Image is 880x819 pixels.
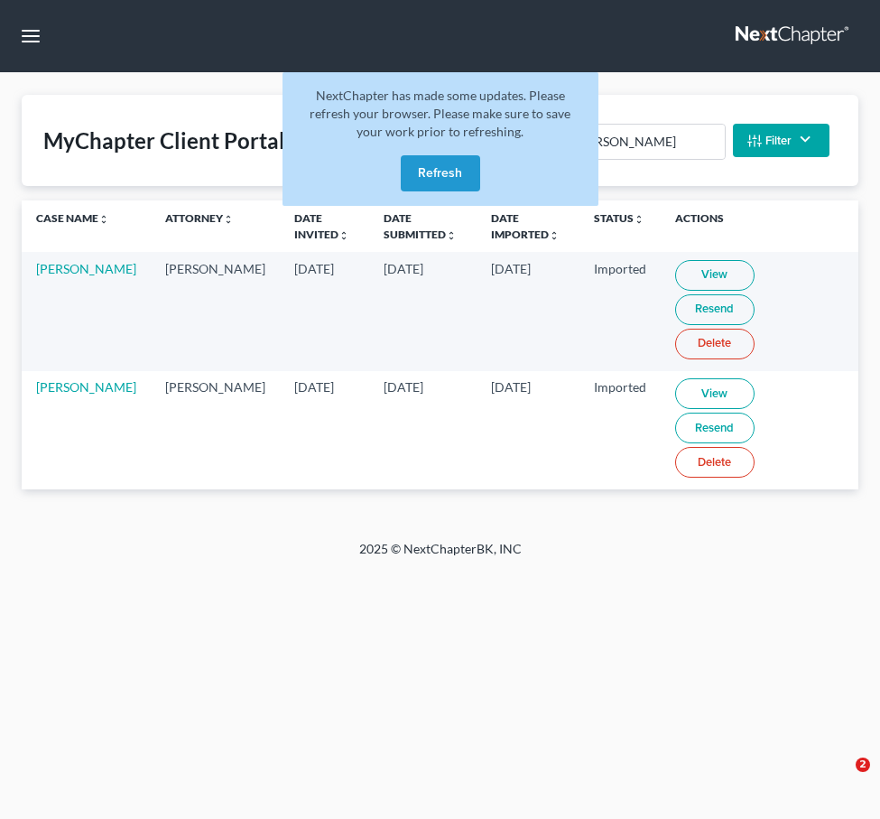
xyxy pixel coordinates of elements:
a: View [675,260,755,291]
a: Date Submittedunfold_more [384,211,457,240]
a: [PERSON_NAME] [36,261,136,276]
a: Delete [675,329,755,359]
i: unfold_more [223,214,234,225]
iframe: Intercom live chat [819,758,862,801]
span: [DATE] [491,379,531,395]
button: Filter [733,124,829,157]
a: View [675,378,755,409]
i: unfold_more [446,230,457,241]
span: [DATE] [294,379,334,395]
i: unfold_more [98,214,109,225]
input: Search... [570,125,724,159]
a: Resend [675,294,755,325]
span: [DATE] [491,261,531,276]
span: NextChapter has made some updates. Please refresh your browser. Please make sure to save your wor... [310,88,570,139]
span: [DATE] [294,261,334,276]
a: Resend [675,413,755,443]
td: Imported [579,371,661,489]
i: unfold_more [338,230,349,241]
div: MyChapter Client Portal [43,126,285,155]
td: [PERSON_NAME] [151,252,280,370]
span: [DATE] [384,379,423,395]
div: 2025 © NextChapterBK, INC [116,540,765,572]
td: [PERSON_NAME] [151,371,280,489]
th: Actions [661,200,858,252]
a: [PERSON_NAME] [36,379,136,395]
i: unfold_more [634,214,644,225]
td: Imported [579,252,661,370]
button: Refresh [401,155,480,191]
a: Delete [675,447,755,478]
i: unfold_more [549,230,560,241]
a: Case Nameunfold_more [36,211,109,225]
a: Attorneyunfold_more [165,211,234,225]
a: Date Importedunfold_more [491,211,560,240]
a: Date Invitedunfold_more [294,211,349,240]
span: [DATE] [384,261,423,276]
span: 2 [856,758,870,772]
a: Statusunfold_more [594,211,644,225]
